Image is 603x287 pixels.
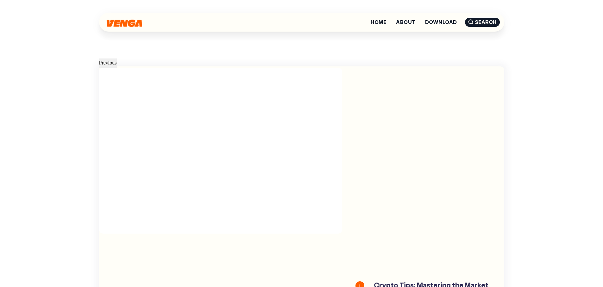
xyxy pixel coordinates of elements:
[371,20,386,25] a: Home
[425,20,457,25] a: Download
[465,18,500,27] span: Search
[396,20,415,25] a: About
[99,58,117,68] button: Previous
[107,20,142,27] img: Venga Blog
